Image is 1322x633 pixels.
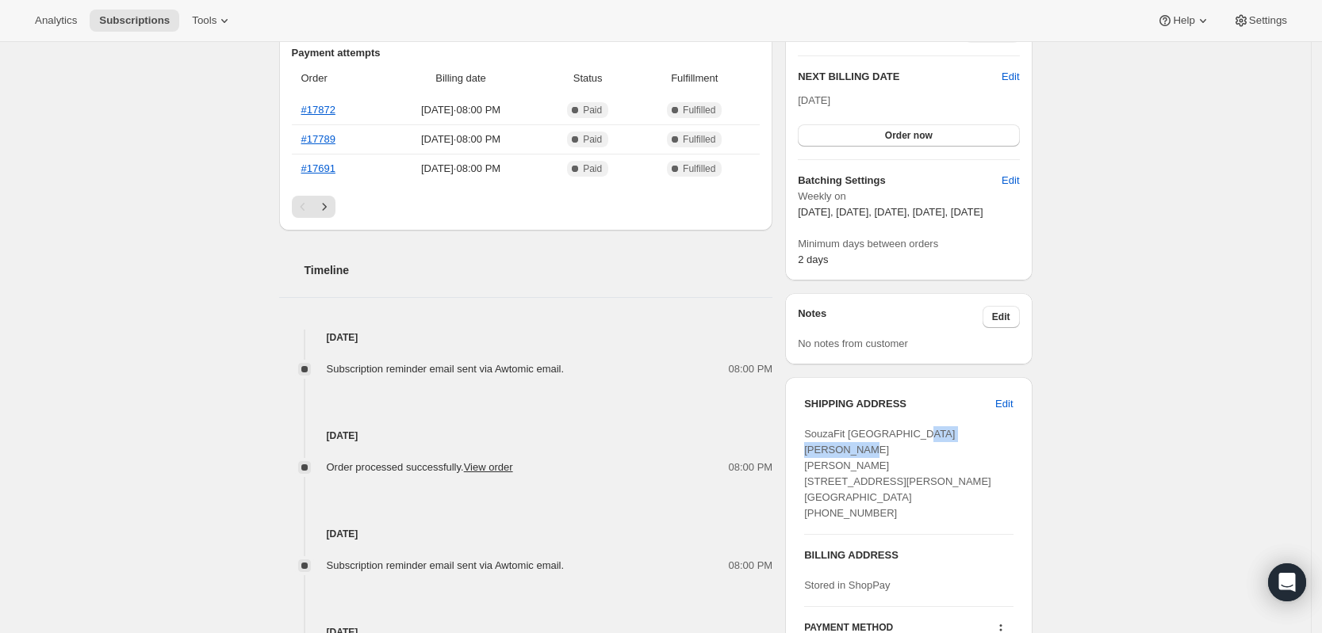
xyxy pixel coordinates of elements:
[804,547,1013,563] h3: BILLING ADDRESS
[1002,69,1019,85] button: Edit
[279,526,773,542] h4: [DATE]
[995,396,1013,412] span: Edit
[804,428,991,519] span: SouzaFit [GEOGRAPHIC_DATA][PERSON_NAME] [PERSON_NAME] [STREET_ADDRESS][PERSON_NAME] [GEOGRAPHIC_D...
[1249,14,1287,27] span: Settings
[798,94,830,106] span: [DATE]
[1173,14,1194,27] span: Help
[385,71,537,86] span: Billing date
[301,162,335,174] a: #17691
[583,162,602,175] span: Paid
[683,104,715,116] span: Fulfilled
[279,428,773,444] h4: [DATE]
[279,330,773,345] h4: [DATE]
[729,361,773,377] span: 08:00 PM
[804,579,890,591] span: Stored in ShopPay
[1148,10,1220,32] button: Help
[385,161,537,177] span: [DATE] · 08:00 PM
[885,129,933,142] span: Order now
[25,10,86,32] button: Analytics
[992,168,1029,193] button: Edit
[798,337,908,349] span: No notes from customer
[35,14,77,27] span: Analytics
[798,173,1002,189] h6: Batching Settings
[292,196,761,218] nav: Pagination
[798,69,1002,85] h2: NEXT BILLING DATE
[327,363,565,375] span: Subscription reminder email sent via Awtomic email.
[729,558,773,574] span: 08:00 PM
[182,10,242,32] button: Tools
[90,10,179,32] button: Subscriptions
[729,459,773,475] span: 08:00 PM
[683,133,715,146] span: Fulfilled
[798,206,983,218] span: [DATE], [DATE], [DATE], [DATE], [DATE]
[301,104,335,116] a: #17872
[798,254,828,265] span: 2 days
[1002,173,1019,189] span: Edit
[385,102,537,118] span: [DATE] · 08:00 PM
[798,124,1019,147] button: Order now
[305,262,773,278] h2: Timeline
[583,104,602,116] span: Paid
[638,71,750,86] span: Fulfillment
[983,306,1020,328] button: Edit
[986,391,1022,417] button: Edit
[327,559,565,571] span: Subscription reminder email sent via Awtomic email.
[992,311,1010,323] span: Edit
[798,236,1019,252] span: Minimum days between orders
[292,45,761,61] h2: Payment attempts
[292,61,381,96] th: Order
[301,133,335,145] a: #17789
[464,461,513,473] a: View order
[683,162,715,175] span: Fulfilled
[1268,563,1306,601] div: Open Intercom Messenger
[1224,10,1297,32] button: Settings
[313,196,335,218] button: Next
[798,189,1019,204] span: Weekly on
[192,14,217,27] span: Tools
[385,132,537,147] span: [DATE] · 08:00 PM
[804,396,995,412] h3: SHIPPING ADDRESS
[798,306,983,328] h3: Notes
[327,461,513,473] span: Order processed successfully.
[546,71,629,86] span: Status
[99,14,170,27] span: Subscriptions
[583,133,602,146] span: Paid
